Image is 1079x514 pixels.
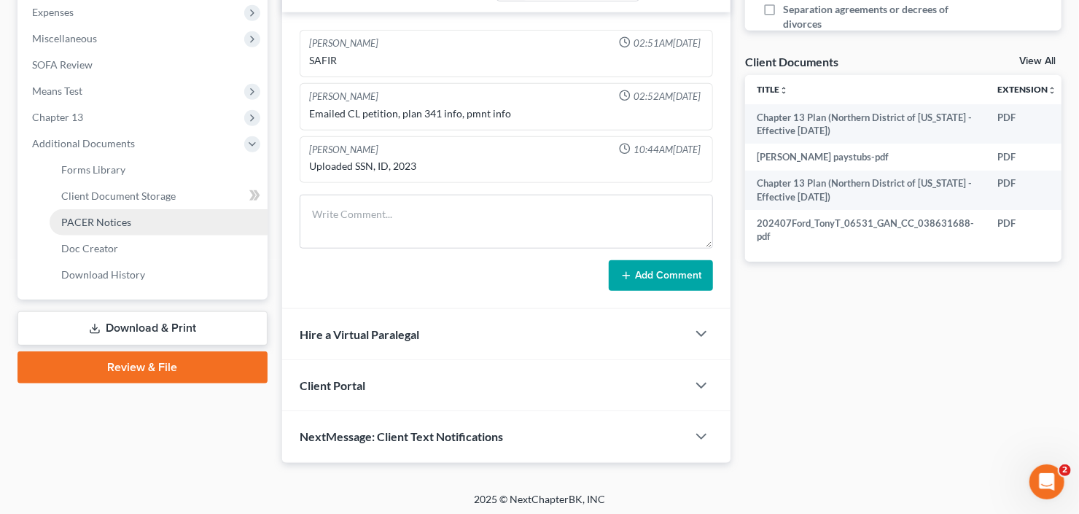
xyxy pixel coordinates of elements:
div: SAFIR [309,53,704,68]
div: Uploaded SSN, ID, 2023 [309,159,704,174]
i: unfold_more [1048,86,1056,95]
iframe: Intercom live chat [1029,464,1064,499]
a: Download History [50,262,268,288]
span: Chapter 13 [32,111,83,123]
span: SOFA Review [32,58,93,71]
span: Forms Library [61,163,125,176]
span: 2 [1059,464,1071,476]
span: Client Portal [300,378,365,392]
td: PDF [986,210,1068,250]
a: Forms Library [50,157,268,183]
a: Client Document Storage [50,183,268,209]
span: 02:52AM[DATE] [634,90,701,104]
a: Titleunfold_more [757,84,788,95]
a: Review & File [17,351,268,383]
div: Client Documents [745,54,838,69]
a: PACER Notices [50,209,268,235]
div: [PERSON_NAME] [309,36,378,50]
div: [PERSON_NAME] [309,90,378,104]
span: Miscellaneous [32,32,97,44]
span: Client Document Storage [61,190,176,202]
td: [PERSON_NAME] paystubs-pdf [745,144,986,170]
span: Download History [61,268,145,281]
a: Extensionunfold_more [997,84,1056,95]
td: Chapter 13 Plan (Northern District of [US_STATE] - Effective [DATE]) [745,171,986,211]
td: PDF [986,171,1068,211]
span: Means Test [32,85,82,97]
span: 02:51AM[DATE] [634,36,701,50]
a: SOFA Review [20,52,268,78]
div: Emailed CL petition, plan 341 info, pmnt info [309,106,704,121]
span: Hire a Virtual Paralegal [300,327,419,341]
i: unfold_more [779,86,788,95]
a: Download & Print [17,311,268,346]
td: 202407Ford_TonyT_06531_GAN_CC_038631688-pdf [745,210,986,250]
div: [PERSON_NAME] [309,143,378,157]
a: Doc Creator [50,235,268,262]
td: PDF [986,144,1068,170]
span: Doc Creator [61,242,118,254]
span: 10:44AM[DATE] [634,143,701,157]
a: View All [1019,56,1056,66]
span: NextMessage: Client Text Notifications [300,429,503,443]
span: Additional Documents [32,137,135,149]
span: Expenses [32,6,74,18]
button: Add Comment [609,260,713,291]
span: PACER Notices [61,216,131,228]
td: PDF [986,104,1068,144]
span: Separation agreements or decrees of divorces [783,2,970,31]
td: Chapter 13 Plan (Northern District of [US_STATE] - Effective [DATE]) [745,104,986,144]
